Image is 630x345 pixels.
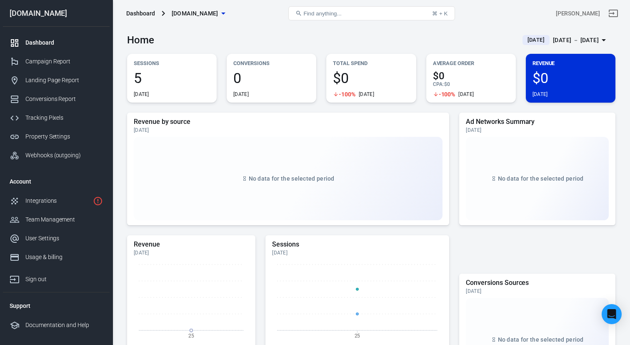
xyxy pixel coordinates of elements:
[25,253,103,262] div: Usage & billing
[134,240,249,249] h5: Revenue
[134,91,149,98] div: [DATE]
[134,59,210,68] p: Sessions
[25,113,103,122] div: Tracking Pixels
[3,146,110,165] a: Webhooks (outgoing)
[524,36,548,44] span: [DATE]
[249,175,335,182] span: No data for the selected period
[466,118,609,126] h5: Ad Networks Summary
[355,332,360,338] tspan: 25
[439,91,455,97] span: -100%
[25,38,103,47] div: Dashboard
[333,59,409,68] p: Total Spend
[3,229,110,248] a: User Settings
[444,81,450,87] span: $0
[532,91,548,98] div: [DATE]
[3,33,110,52] a: Dashboard
[433,71,509,81] span: $0
[466,279,609,287] h5: Conversions Sources
[93,196,103,206] svg: 1 networks not verified yet
[233,59,310,68] p: Conversions
[304,10,342,17] span: Find anything...
[25,196,90,205] div: Integrations
[25,275,103,284] div: Sign out
[134,71,210,85] span: 5
[433,81,444,87] span: CPA :
[602,304,622,324] div: Open Intercom Messenger
[188,332,194,338] tspan: 25
[3,90,110,108] a: Conversions Report
[3,248,110,267] a: Usage & billing
[25,234,103,243] div: User Settings
[25,95,103,103] div: Conversions Report
[3,267,110,289] a: Sign out
[433,59,509,68] p: Average Order
[3,191,110,210] a: Integrations
[127,34,154,46] h3: Home
[498,175,584,182] span: No data for the selected period
[25,132,103,141] div: Property Settings
[532,59,609,68] p: Revenue
[3,210,110,229] a: Team Management
[288,6,455,20] button: Find anything...⌘ + K
[339,91,355,97] span: -100%
[516,33,615,47] button: [DATE][DATE] － [DATE]
[3,108,110,127] a: Tracking Pixels
[333,71,409,85] span: $0
[25,57,103,66] div: Campaign Report
[25,215,103,224] div: Team Management
[3,10,110,17] div: [DOMAIN_NAME]
[25,151,103,160] div: Webhooks (outgoing)
[3,127,110,146] a: Property Settings
[3,171,110,191] li: Account
[134,249,249,256] div: [DATE]
[168,6,228,21] button: [DOMAIN_NAME]
[172,8,218,19] span: vitorama.com
[3,52,110,71] a: Campaign Report
[272,249,442,256] div: [DATE]
[532,71,609,85] span: $0
[432,10,447,17] div: ⌘ + K
[233,91,249,98] div: [DATE]
[25,76,103,85] div: Landing Page Report
[498,336,584,343] span: No data for the selected period
[3,296,110,316] li: Support
[466,288,609,295] div: [DATE]
[25,321,103,330] div: Documentation and Help
[272,240,442,249] h5: Sessions
[458,91,474,98] div: [DATE]
[126,9,155,18] div: Dashboard
[134,127,442,133] div: [DATE]
[466,127,609,133] div: [DATE]
[134,118,442,126] h5: Revenue by source
[556,9,600,18] div: Account id: jKzc0AbW
[359,91,374,98] div: [DATE]
[603,3,623,23] a: Sign out
[3,71,110,90] a: Landing Page Report
[233,71,310,85] span: 0
[553,35,599,45] div: [DATE] － [DATE]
